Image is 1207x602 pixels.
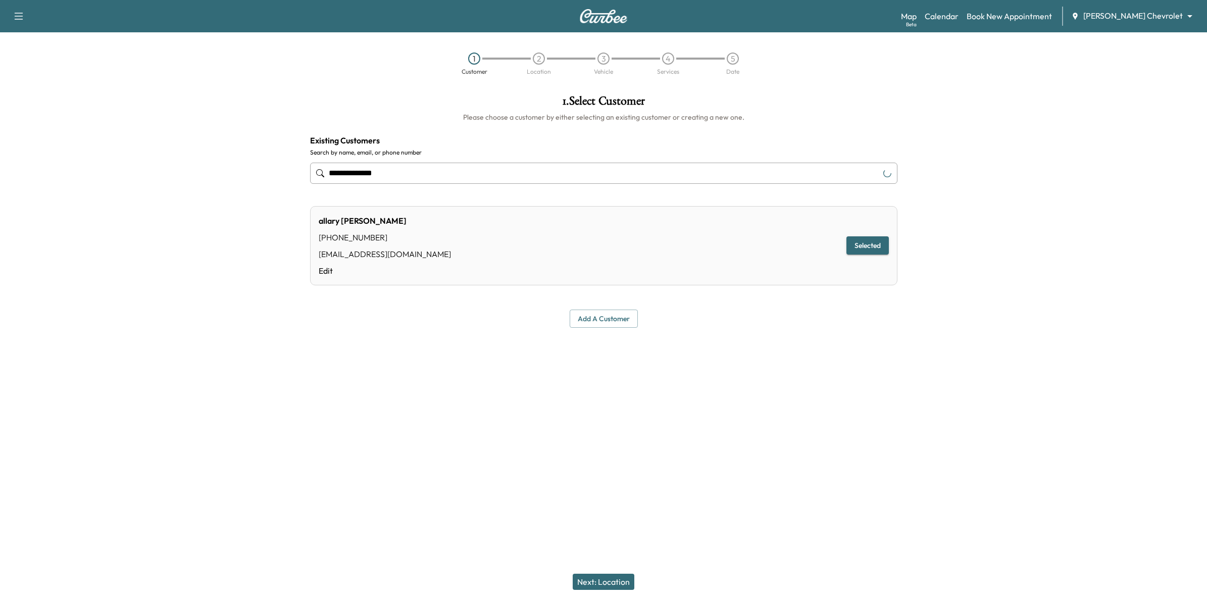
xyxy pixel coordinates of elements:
[310,148,897,157] label: Search by name, email, or phone number
[846,236,889,255] button: Selected
[906,21,917,28] div: Beta
[319,231,451,243] div: [PHONE_NUMBER]
[1083,10,1183,22] span: [PERSON_NAME] Chevrolet
[727,53,739,65] div: 5
[579,9,628,23] img: Curbee Logo
[319,215,451,227] div: allary [PERSON_NAME]
[594,69,613,75] div: Vehicle
[462,69,487,75] div: Customer
[319,248,451,260] div: [EMAIL_ADDRESS][DOMAIN_NAME]
[533,53,545,65] div: 2
[967,10,1052,22] a: Book New Appointment
[901,10,917,22] a: MapBeta
[310,95,897,112] h1: 1 . Select Customer
[657,69,679,75] div: Services
[310,112,897,122] h6: Please choose a customer by either selecting an existing customer or creating a new one.
[319,265,451,277] a: Edit
[597,53,610,65] div: 3
[925,10,959,22] a: Calendar
[570,310,638,328] button: Add a customer
[310,134,897,146] h4: Existing Customers
[468,53,480,65] div: 1
[527,69,551,75] div: Location
[662,53,674,65] div: 4
[726,69,739,75] div: Date
[573,574,634,590] button: Next: Location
